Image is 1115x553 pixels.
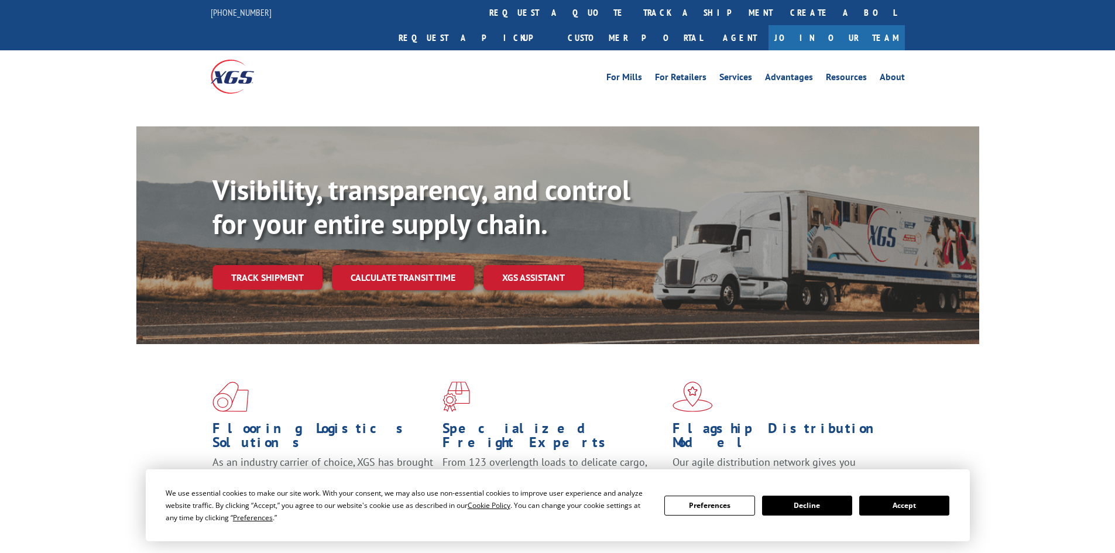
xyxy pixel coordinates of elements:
img: xgs-icon-focused-on-flooring-red [442,382,470,412]
a: Services [719,73,752,85]
h1: Flagship Distribution Model [673,421,894,455]
a: Track shipment [212,265,323,290]
a: Resources [826,73,867,85]
a: XGS ASSISTANT [483,265,584,290]
a: Agent [711,25,769,50]
a: For Retailers [655,73,706,85]
a: For Mills [606,73,642,85]
a: Calculate transit time [332,265,474,290]
button: Preferences [664,496,754,516]
span: As an industry carrier of choice, XGS has brought innovation and dedication to flooring logistics... [212,455,433,497]
h1: Specialized Freight Experts [442,421,664,455]
a: About [880,73,905,85]
b: Visibility, transparency, and control for your entire supply chain. [212,171,630,242]
button: Accept [859,496,949,516]
a: Advantages [765,73,813,85]
a: Join Our Team [769,25,905,50]
a: Customer Portal [559,25,711,50]
h1: Flooring Logistics Solutions [212,421,434,455]
img: xgs-icon-total-supply-chain-intelligence-red [212,382,249,412]
span: Our agile distribution network gives you nationwide inventory management on demand. [673,455,888,483]
span: Cookie Policy [468,500,510,510]
p: From 123 overlength loads to delicate cargo, our experienced staff knows the best way to move you... [442,455,664,507]
button: Decline [762,496,852,516]
img: xgs-icon-flagship-distribution-model-red [673,382,713,412]
div: We use essential cookies to make our site work. With your consent, we may also use non-essential ... [166,487,650,524]
span: Preferences [233,513,273,523]
a: [PHONE_NUMBER] [211,6,272,18]
a: Request a pickup [390,25,559,50]
div: Cookie Consent Prompt [146,469,970,541]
